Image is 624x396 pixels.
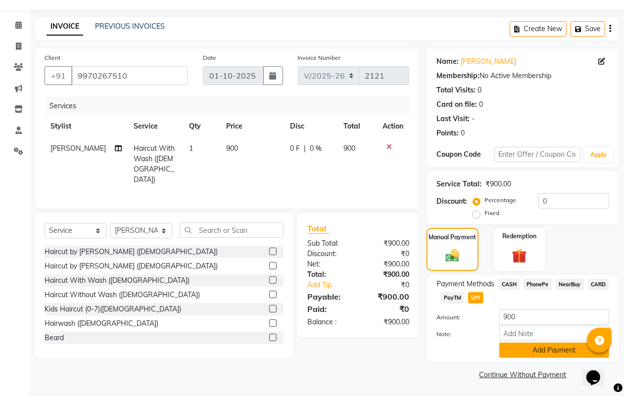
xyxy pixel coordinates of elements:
[343,144,355,153] span: 900
[95,22,165,31] a: PREVIOUS INVOICES
[507,247,531,265] img: _gift.svg
[47,18,83,36] a: INVOICE
[499,309,609,325] input: Amount
[300,291,358,303] div: Payable:
[184,115,220,137] th: Qty
[571,21,605,37] button: Save
[337,115,377,137] th: Total
[478,85,481,95] div: 0
[190,144,193,153] span: 1
[499,326,609,341] input: Add Note
[484,196,516,205] label: Percentage
[300,303,358,315] div: Paid:
[45,247,218,257] div: Haircut by [PERSON_NAME] ([DEMOGRAPHIC_DATA])
[358,317,417,327] div: ₹900.00
[298,53,341,62] label: Invoice Number
[588,279,609,290] span: CARD
[436,71,480,81] div: Membership:
[429,330,491,339] label: Note:
[499,343,609,358] button: Add Payment
[203,53,216,62] label: Date
[300,259,358,269] div: Net:
[300,249,358,259] div: Discount:
[429,233,477,242] label: Manual Payment
[429,313,491,322] label: Amount:
[134,144,175,184] span: Haircut With Wash ([DEMOGRAPHIC_DATA])
[300,269,358,280] div: Total:
[45,275,190,286] div: Haircut With Wash ([DEMOGRAPHIC_DATA])
[441,248,464,264] img: _cash.svg
[180,222,284,238] input: Search or Scan
[556,279,584,290] span: NearBuy
[358,259,417,269] div: ₹900.00
[436,179,481,189] div: Service Total:
[436,114,470,124] div: Last Visit:
[45,333,64,343] div: Beard
[226,144,238,153] span: 900
[284,115,337,137] th: Disc
[46,97,417,115] div: Services
[582,356,614,386] iframe: chat widget
[300,238,358,249] div: Sub Total:
[436,196,467,207] div: Discount:
[436,56,459,67] div: Name:
[436,85,476,95] div: Total Visits:
[307,223,330,234] span: Total
[45,53,60,62] label: Client
[436,99,477,110] div: Card on file:
[461,56,516,67] a: [PERSON_NAME]
[461,128,465,138] div: 0
[45,66,72,85] button: +91
[358,269,417,280] div: ₹900.00
[45,261,218,271] div: Haircut by [PERSON_NAME] ([DEMOGRAPHIC_DATA])
[510,21,567,37] button: Create New
[584,147,613,162] button: Apply
[45,318,158,329] div: Hairwash ([DEMOGRAPHIC_DATA])
[436,149,494,160] div: Coupon Code
[498,279,520,290] span: CASH
[468,292,483,304] span: UPI
[479,99,483,110] div: 0
[485,179,511,189] div: ₹900.00
[440,292,464,304] span: PayTM
[45,115,128,137] th: Stylist
[300,280,368,290] a: Add Tip
[436,71,609,81] div: No Active Membership
[50,144,106,153] span: [PERSON_NAME]
[300,317,358,327] div: Balance :
[502,232,536,241] label: Redemption
[71,66,188,85] input: Search by Name/Mobile/Email/Code
[494,147,580,162] input: Enter Offer / Coupon Code
[358,303,417,315] div: ₹0
[45,290,200,300] div: Haircut Without Wash ([DEMOGRAPHIC_DATA])
[128,115,183,137] th: Service
[358,249,417,259] div: ₹0
[472,114,475,124] div: -
[358,238,417,249] div: ₹900.00
[436,128,459,138] div: Points:
[484,209,499,218] label: Fixed
[368,280,417,290] div: ₹0
[358,291,417,303] div: ₹900.00
[377,115,409,137] th: Action
[429,370,617,380] a: Continue Without Payment
[436,279,494,289] span: Payment Methods
[524,279,552,290] span: PhonePe
[310,143,322,154] span: 0 %
[304,143,306,154] span: |
[45,304,181,314] div: Kids Haircut (0-7)([DEMOGRAPHIC_DATA])
[220,115,285,137] th: Price
[290,143,300,154] span: 0 F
